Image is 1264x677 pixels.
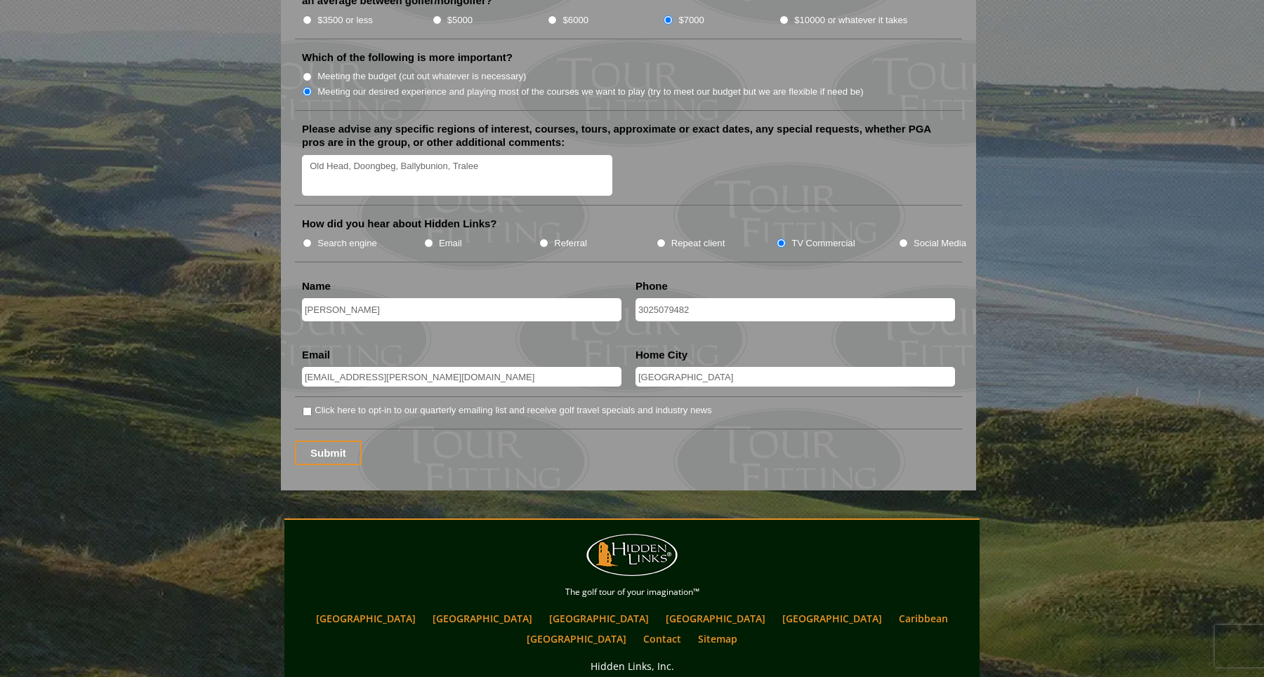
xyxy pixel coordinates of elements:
label: Meeting the budget (cut out whatever is necessary) [317,69,526,83]
label: Referral [554,236,587,250]
label: Which of the following is more important? [302,51,513,65]
label: Email [439,236,462,250]
p: The golf tour of your imagination™ [288,584,976,600]
label: How did you hear about Hidden Links? [302,217,497,231]
label: Please advise any specific regions of interest, courses, tours, approximate or exact dates, any s... [302,122,955,149]
textarea: Old Head, Doongbeg, Ballybunion, Tralee [302,155,612,196]
label: Search engine [317,236,377,250]
a: [GEOGRAPHIC_DATA] [542,608,656,629]
a: [GEOGRAPHIC_DATA] [775,608,889,629]
a: Sitemap [691,629,744,649]
a: [GEOGRAPHIC_DATA] [520,629,633,649]
label: Meeting our desired experience and playing most of the courses we want to play (try to meet our b... [317,85,864,99]
label: Email [302,348,330,362]
a: Contact [636,629,688,649]
p: Hidden Links, Inc. [288,657,976,675]
label: Home City [636,348,687,362]
label: $7000 [678,13,704,27]
label: $6000 [563,13,588,27]
label: $5000 [447,13,473,27]
label: $10000 or whatever it takes [794,13,907,27]
label: Click here to opt-in to our quarterly emailing list and receive golf travel specials and industry... [315,403,711,417]
label: TV Commercial [791,236,855,250]
label: $3500 or less [317,13,373,27]
label: Repeat client [671,236,725,250]
a: Caribbean [892,608,955,629]
input: Submit [295,441,362,465]
label: Name [302,279,331,293]
a: [GEOGRAPHIC_DATA] [659,608,772,629]
a: [GEOGRAPHIC_DATA] [426,608,539,629]
label: Phone [636,279,668,293]
label: Social Media [914,236,966,250]
a: [GEOGRAPHIC_DATA] [309,608,423,629]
